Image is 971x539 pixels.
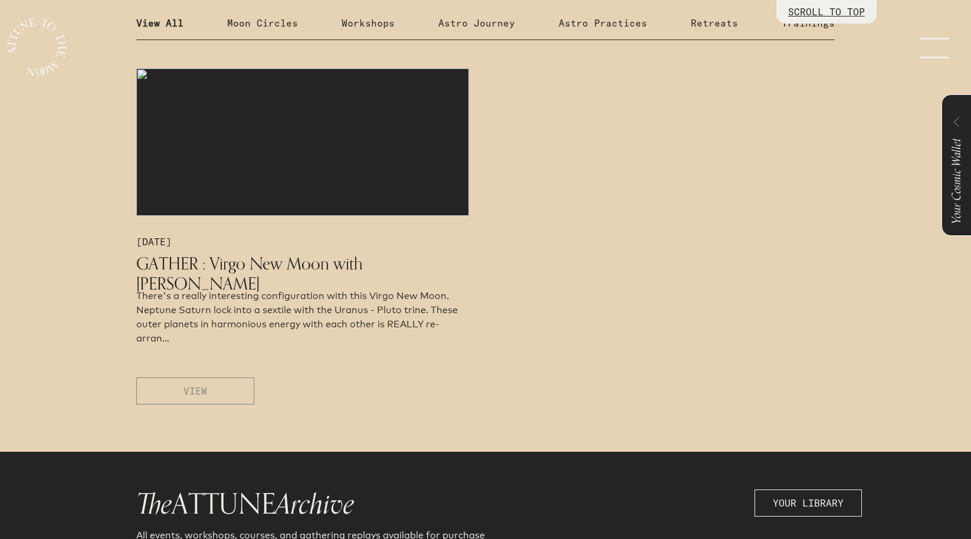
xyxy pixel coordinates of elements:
[755,491,862,502] a: YOUR LIBRARY
[947,139,966,224] span: Your Cosmic Wallet
[136,68,469,216] img: medias%2F5nJ7g2WCQ9gNqMTpMDvV
[136,253,363,294] span: GATHER : Virgo New Moon with Jana
[136,235,469,249] p: [DATE]
[227,16,298,30] p: Moon Circles
[136,489,835,519] h1: ATTUNE
[136,290,458,344] span: There's a really interesting configuration with this Virgo New Moon. Neptune Saturn lock into a s...
[183,384,207,398] span: VIEW
[691,16,738,30] p: Retreats
[559,16,647,30] p: Astro Practices
[438,16,515,30] p: Astro Journey
[136,481,172,528] span: The
[788,5,865,19] p: SCROLL TO TOP
[136,377,254,405] button: VIEW
[275,481,354,528] span: Archive
[136,16,183,30] p: View All
[773,496,844,510] span: YOUR LIBRARY
[755,489,862,517] button: YOUR LIBRARY
[342,16,395,30] p: Workshops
